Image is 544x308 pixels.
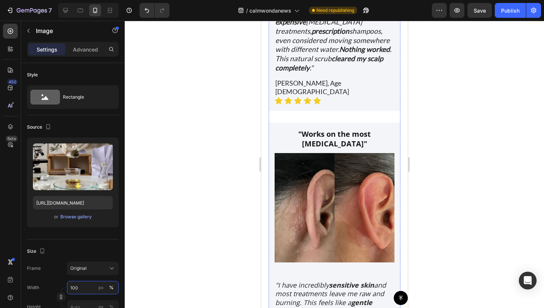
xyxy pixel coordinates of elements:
strong: Nothing worked [78,24,129,33]
img: gempages_575005679476015972-a59b134c-f614-45b2-994c-b9a6d6acde88.png [13,132,133,241]
button: px [107,283,116,292]
div: 450 [7,79,18,85]
div: % [109,284,114,291]
button: Publish [495,3,526,18]
span: / [246,7,248,14]
p: [PERSON_NAME], Age [DEMOGRAPHIC_DATA] [14,58,132,76]
div: Style [27,72,38,78]
p: Settings [37,46,57,53]
div: Undo/Redo [140,3,169,18]
button: Browse gallery [60,213,92,221]
span: Need republishing [316,7,354,14]
label: Frame [27,265,41,272]
div: Beta [6,136,18,142]
strong: sensitive skin [68,260,113,269]
h2: "Works on the most [MEDICAL_DATA]" [13,108,133,129]
button: 7 [3,3,55,18]
span: Save [474,7,486,14]
button: Original [67,262,119,275]
label: Width [27,284,39,291]
p: Advanced [73,46,98,53]
p: Image [36,26,99,35]
img: preview-image [33,143,113,190]
div: Source [27,122,53,132]
button: Save [467,3,492,18]
span: Original [70,265,87,272]
input: https://example.com/image.jpg [33,196,113,209]
span: or [54,212,58,221]
iframe: Design area [261,21,408,308]
div: Rectangle [63,89,108,106]
div: Publish [501,7,520,14]
p: 7 [48,6,52,15]
div: Size [27,246,47,256]
span: calmwondanews [249,7,291,14]
div: Open Intercom Messenger [519,272,537,289]
div: px [98,284,104,291]
strong: prescription [50,6,88,14]
input: px% [67,281,119,294]
button: % [97,283,105,292]
strong: cleared my scalp completely [14,33,122,51]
